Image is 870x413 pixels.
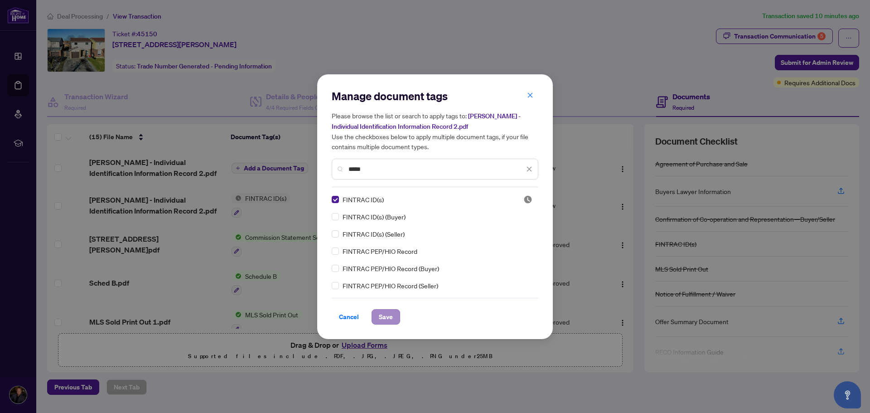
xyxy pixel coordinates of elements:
[332,89,538,103] h2: Manage document tags
[343,229,405,239] span: FINTRAC ID(s) (Seller)
[332,112,521,131] span: [PERSON_NAME] - Individual Identification Information Record 2.pdf
[526,166,532,172] span: close
[343,194,384,204] span: FINTRAC ID(s)
[523,195,532,204] span: Pending Review
[343,281,438,291] span: FINTRAC PEP/HIO Record (Seller)
[527,92,533,98] span: close
[339,310,359,324] span: Cancel
[332,111,538,151] h5: Please browse the list or search to apply tags to: Use the checkboxes below to apply multiple doc...
[343,246,417,256] span: FINTRAC PEP/HIO Record
[332,309,366,325] button: Cancel
[523,195,532,204] img: status
[343,212,406,222] span: FINTRAC ID(s) (Buyer)
[372,309,400,325] button: Save
[834,381,861,408] button: Open asap
[343,263,439,273] span: FINTRAC PEP/HIO Record (Buyer)
[379,310,393,324] span: Save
